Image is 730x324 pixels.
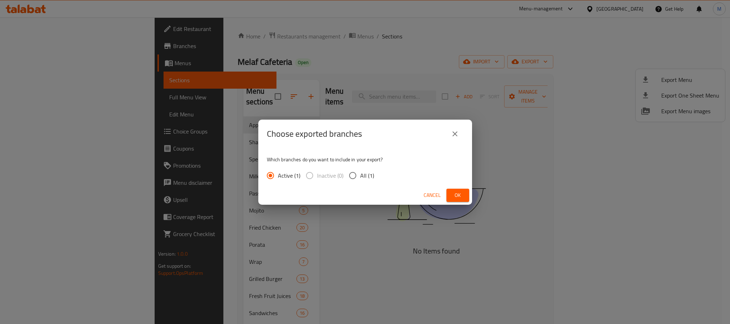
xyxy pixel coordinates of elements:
span: Active (1) [278,171,300,180]
button: Ok [446,189,469,202]
h2: Choose exported branches [267,128,362,140]
span: Ok [452,191,464,200]
span: Inactive (0) [317,171,343,180]
button: close [446,125,464,142]
button: Cancel [421,189,444,202]
span: Cancel [424,191,441,200]
span: All (1) [360,171,374,180]
p: Which branches do you want to include in your export? [267,156,464,163]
